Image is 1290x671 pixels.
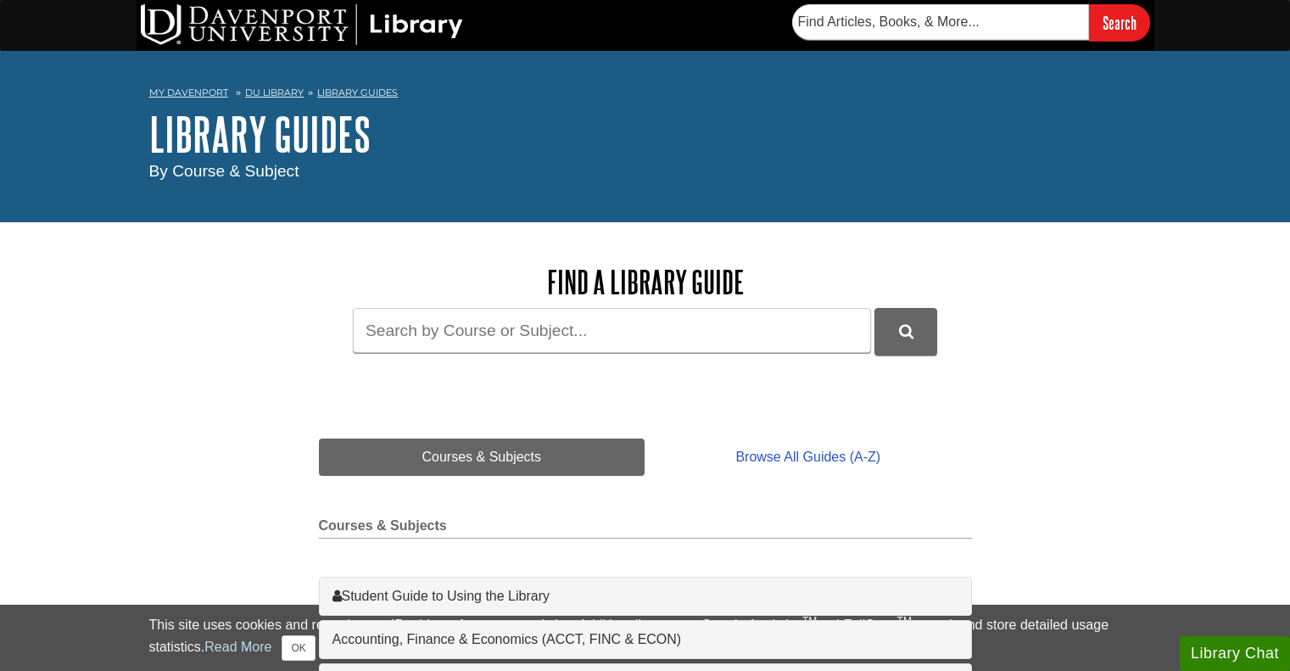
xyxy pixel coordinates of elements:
[204,640,271,654] a: Read More
[317,87,398,98] a: Library Guides
[149,81,1142,109] nav: breadcrumb
[149,159,1142,184] div: By Course & Subject
[332,586,958,607] a: Student Guide to Using the Library
[282,635,315,661] button: Close
[1089,4,1150,41] input: Search
[332,629,958,650] a: Accounting, Finance & Economics (ACCT, FINC & ECON)
[319,518,972,539] h2: Courses & Subjects
[319,439,645,476] a: Courses & Subjects
[141,4,463,45] img: DU Library
[149,615,1142,661] div: This site uses cookies and records your IP address for usage statistics. Additionally, we use Goo...
[792,4,1150,41] form: Searches DU Library's articles, books, and more
[353,308,871,353] input: Search by Course or Subject...
[1180,636,1290,671] button: Library Chat
[645,439,971,476] a: Browse All Guides (A-Z)
[149,109,1142,159] h1: Library Guides
[899,324,913,339] i: Search Library Guides
[319,265,972,299] h2: Find a Library Guide
[792,4,1089,40] input: Find Articles, Books, & More...
[149,86,228,100] a: My Davenport
[245,87,304,98] a: DU Library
